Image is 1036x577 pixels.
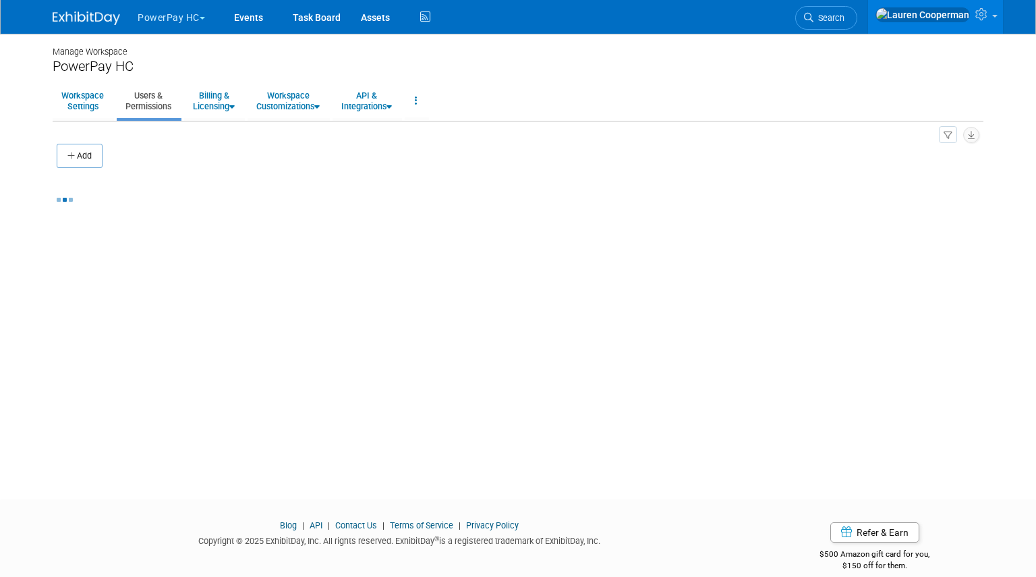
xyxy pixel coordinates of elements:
[335,520,377,530] a: Contact Us
[299,520,308,530] span: |
[53,34,983,58] div: Manage Workspace
[57,144,103,168] button: Add
[875,7,970,22] img: Lauren Cooperman
[379,520,388,530] span: |
[280,520,297,530] a: Blog
[53,11,120,25] img: ExhibitDay
[117,84,180,117] a: Users &Permissions
[57,198,73,202] img: loading...
[766,540,984,571] div: $500 Amazon gift card for you,
[434,535,439,543] sup: ®
[455,520,464,530] span: |
[324,520,333,530] span: |
[333,84,401,117] a: API &Integrations
[53,532,746,547] div: Copyright © 2025 ExhibitDay, Inc. All rights reserved. ExhibitDay is a registered trademark of Ex...
[248,84,328,117] a: WorkspaceCustomizations
[813,13,844,23] span: Search
[310,520,322,530] a: API
[184,84,243,117] a: Billing &Licensing
[766,560,984,572] div: $150 off for them.
[53,58,983,75] div: PowerPay HC
[795,6,857,30] a: Search
[390,520,453,530] a: Terms of Service
[466,520,519,530] a: Privacy Policy
[830,522,919,543] a: Refer & Earn
[53,84,113,117] a: WorkspaceSettings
